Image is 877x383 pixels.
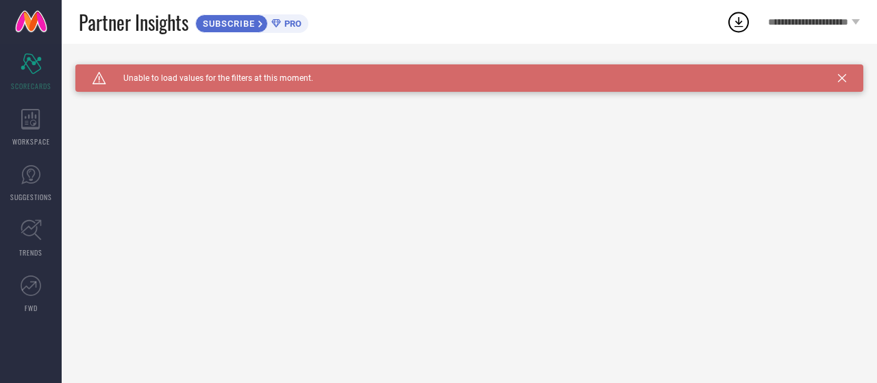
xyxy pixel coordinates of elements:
span: PRO [281,18,301,29]
span: SUBSCRIBE [196,18,258,29]
span: Partner Insights [79,8,188,36]
div: Unable to load filters at this moment. Please try later. [75,64,863,75]
span: FWD [25,303,38,313]
span: SUGGESTIONS [10,192,52,202]
span: SCORECARDS [11,81,51,91]
div: Open download list [726,10,751,34]
a: SUBSCRIBEPRO [195,11,308,33]
span: WORKSPACE [12,136,50,147]
span: TRENDS [19,247,42,258]
span: Unable to load values for the filters at this moment. [106,73,313,83]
